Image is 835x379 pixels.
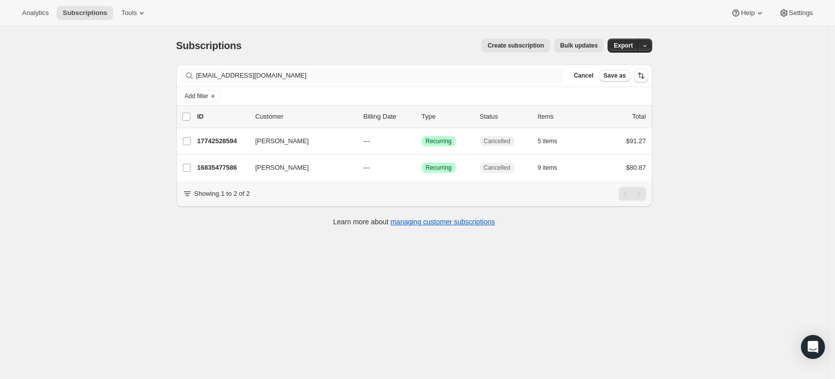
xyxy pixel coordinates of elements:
button: [PERSON_NAME] [249,160,350,176]
p: Total [632,112,646,122]
span: Cancel [574,72,593,80]
span: --- [364,164,370,171]
p: Status [480,112,530,122]
span: Subscriptions [176,40,242,51]
span: --- [364,137,370,145]
input: Filter subscribers [196,69,564,83]
span: Recurring [426,164,452,172]
span: Subscriptions [63,9,107,17]
p: Learn more about [333,217,495,227]
button: Subscriptions [57,6,113,20]
p: 16835477586 [197,163,247,173]
div: Type [422,112,472,122]
a: managing customer subscriptions [390,218,495,226]
p: ID [197,112,247,122]
div: 16835477586[PERSON_NAME]---SuccessRecurringCancelled9 items$80.87 [197,161,646,175]
p: Customer [255,112,356,122]
span: Export [614,42,633,50]
span: Save as [604,72,626,80]
span: $80.87 [626,164,646,171]
button: Bulk updates [554,39,604,53]
span: Cancelled [484,164,510,172]
span: 5 items [538,137,558,145]
div: Open Intercom Messenger [801,335,825,359]
span: [PERSON_NAME] [255,136,309,146]
span: $91.27 [626,137,646,145]
span: Bulk updates [560,42,598,50]
button: Tools [115,6,153,20]
span: Analytics [22,9,49,17]
div: 17742528594[PERSON_NAME]---SuccessRecurringCancelled5 items$91.27 [197,134,646,148]
span: Add filter [185,92,208,100]
span: Tools [121,9,137,17]
nav: Pagination [619,187,646,201]
span: [PERSON_NAME] [255,163,309,173]
button: 9 items [538,161,569,175]
button: 5 items [538,134,569,148]
button: Create subscription [481,39,550,53]
p: Showing 1 to 2 of 2 [194,189,250,199]
button: [PERSON_NAME] [249,133,350,149]
button: Export [608,39,639,53]
button: Analytics [16,6,55,20]
div: Items [538,112,588,122]
button: Settings [773,6,819,20]
span: 9 items [538,164,558,172]
button: Save as [600,70,630,82]
button: Sort the results [634,69,648,83]
button: Cancel [570,70,597,82]
p: 17742528594 [197,136,247,146]
button: Add filter [180,90,220,102]
span: Help [741,9,754,17]
span: Create subscription [487,42,544,50]
span: Settings [789,9,813,17]
button: Help [725,6,770,20]
div: IDCustomerBilling DateTypeStatusItemsTotal [197,112,646,122]
span: Cancelled [484,137,510,145]
span: Recurring [426,137,452,145]
p: Billing Date [364,112,414,122]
